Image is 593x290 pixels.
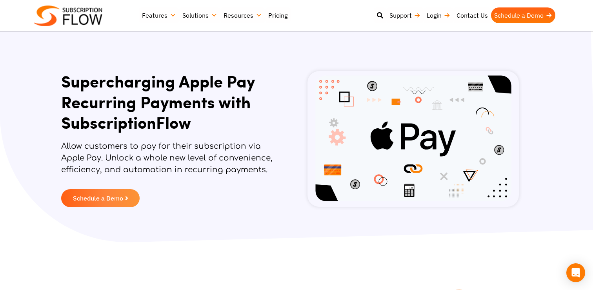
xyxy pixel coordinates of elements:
[34,5,102,26] img: Subscriptionflow
[566,263,585,282] div: Open Intercom Messenger
[61,71,275,133] h1: Supercharging Apple Pay Recurring Payments with SubscriptionFlow
[61,140,275,184] p: Allow customers to pay for their subscription via Apple Pay. Unlock a whole new level of convenie...
[220,7,265,23] a: Resources
[61,189,140,207] a: Schedule a Demo
[73,195,123,201] span: Schedule a Demo
[139,7,179,23] a: Features
[307,71,519,207] img: SubscriptionFlow-and-Apple Pay
[179,7,220,23] a: Solutions
[491,7,555,23] a: Schedule a Demo
[386,7,424,23] a: Support
[424,7,453,23] a: Login
[265,7,291,23] a: Pricing
[453,7,491,23] a: Contact Us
